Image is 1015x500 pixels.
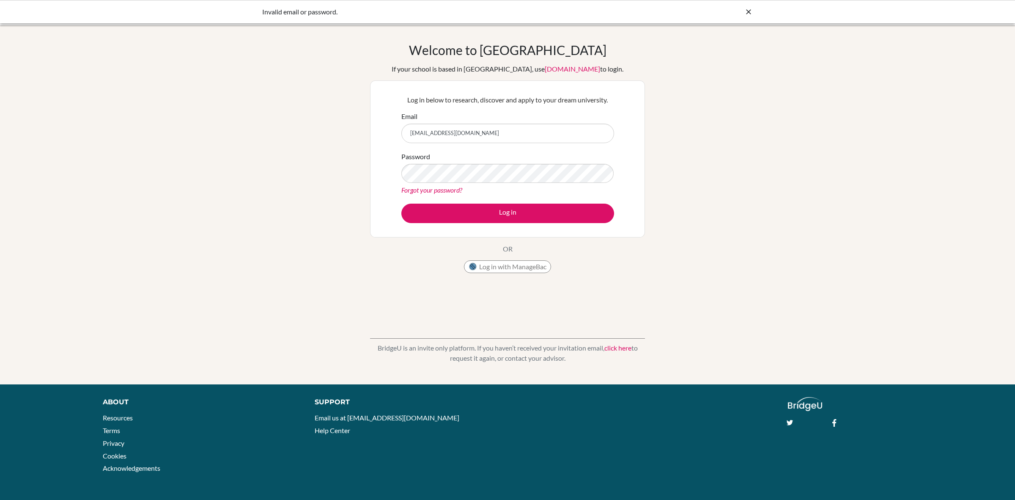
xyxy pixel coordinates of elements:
[788,397,822,411] img: logo_white@2x-f4f0deed5e89b7ecb1c2cc34c3e3d731f90f0f143d5ea2071677605dd97b5244.png
[401,152,430,162] label: Password
[315,426,350,434] a: Help Center
[370,343,645,363] p: BridgeU is an invite only platform. If you haven’t received your invitation email, to request it ...
[401,204,614,223] button: Log in
[401,186,462,194] a: Forgot your password?
[262,7,626,17] div: Invalid email or password.
[103,397,296,407] div: About
[103,439,124,447] a: Privacy
[604,344,631,352] a: click here
[409,42,606,58] h1: Welcome to [GEOGRAPHIC_DATA]
[401,111,417,122] label: Email
[103,414,133,422] a: Resources
[103,464,160,472] a: Acknowledgements
[103,426,120,434] a: Terms
[103,452,126,460] a: Cookies
[503,244,513,254] p: OR
[545,65,600,73] a: [DOMAIN_NAME]
[464,260,551,273] button: Log in with ManageBac
[315,397,497,407] div: Support
[401,95,614,105] p: Log in below to research, discover and apply to your dream university.
[392,64,623,74] div: If your school is based in [GEOGRAPHIC_DATA], use to login.
[315,414,459,422] a: Email us at [EMAIL_ADDRESS][DOMAIN_NAME]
